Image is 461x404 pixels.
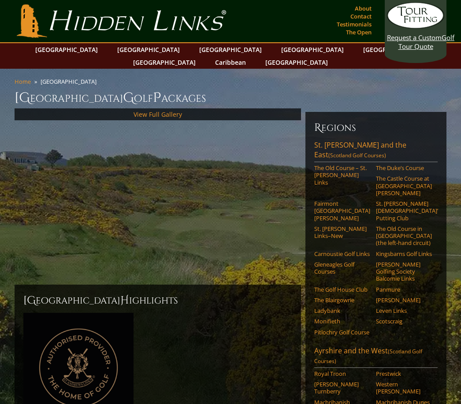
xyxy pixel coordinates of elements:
a: Caribbean [211,56,250,69]
a: Home [15,78,31,85]
a: Prestwick [376,370,432,377]
span: H [120,293,129,308]
a: Pitlochry Golf Course [314,329,370,336]
a: [GEOGRAPHIC_DATA] [261,56,332,69]
a: [GEOGRAPHIC_DATA] [129,56,200,69]
h1: [GEOGRAPHIC_DATA] olf ackages [15,89,446,107]
a: Leven Links [376,307,432,314]
a: The Open [344,26,374,38]
span: (Scotland Golf Courses) [328,152,386,159]
a: Testimonials [335,18,374,30]
a: [GEOGRAPHIC_DATA] [113,43,184,56]
a: About [353,2,374,15]
a: St. [PERSON_NAME] [DEMOGRAPHIC_DATA]’ Putting Club [376,200,432,222]
a: Ladybank [314,307,370,314]
a: The Castle Course at [GEOGRAPHIC_DATA][PERSON_NAME] [376,175,432,196]
a: Scotscraig [376,318,432,325]
a: Ayrshire and the West(Scotland Golf Courses) [314,346,438,368]
a: Contact [348,10,374,22]
a: [GEOGRAPHIC_DATA] [277,43,348,56]
a: Kingsbarns Golf Links [376,250,432,257]
a: St. [PERSON_NAME] Links–New [314,225,370,240]
a: Monifieth [314,318,370,325]
a: Panmure [376,286,432,293]
a: The Blairgowrie [314,297,370,304]
h2: [GEOGRAPHIC_DATA] ighlights [23,293,292,308]
span: Request a Custom [387,33,442,42]
a: Royal Troon [314,370,370,377]
a: Western [PERSON_NAME] [376,381,432,395]
a: [PERSON_NAME] Turnberry [314,381,370,395]
a: The Old Course – St. [PERSON_NAME] Links [314,164,370,186]
a: [PERSON_NAME] Golfing Society Balcomie Links [376,261,432,282]
a: [GEOGRAPHIC_DATA] [31,43,102,56]
a: View Full Gallery [134,110,182,119]
a: [GEOGRAPHIC_DATA] [195,43,266,56]
a: Fairmont [GEOGRAPHIC_DATA][PERSON_NAME] [314,200,370,222]
a: Gleneagles Golf Courses [314,261,370,275]
span: (Scotland Golf Courses) [314,348,422,365]
li: [GEOGRAPHIC_DATA] [41,78,100,85]
a: The Old Course in [GEOGRAPHIC_DATA] (the left-hand circuit) [376,225,432,247]
a: The Golf House Club [314,286,370,293]
a: [PERSON_NAME] [376,297,432,304]
span: P [153,89,161,107]
a: [GEOGRAPHIC_DATA] [359,43,430,56]
a: St. [PERSON_NAME] and the East(Scotland Golf Courses) [314,140,438,162]
span: G [123,89,134,107]
a: The Duke’s Course [376,164,432,171]
h6: Regions [314,121,438,135]
a: Carnoustie Golf Links [314,250,370,257]
a: Request a CustomGolf Tour Quote [387,2,444,51]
